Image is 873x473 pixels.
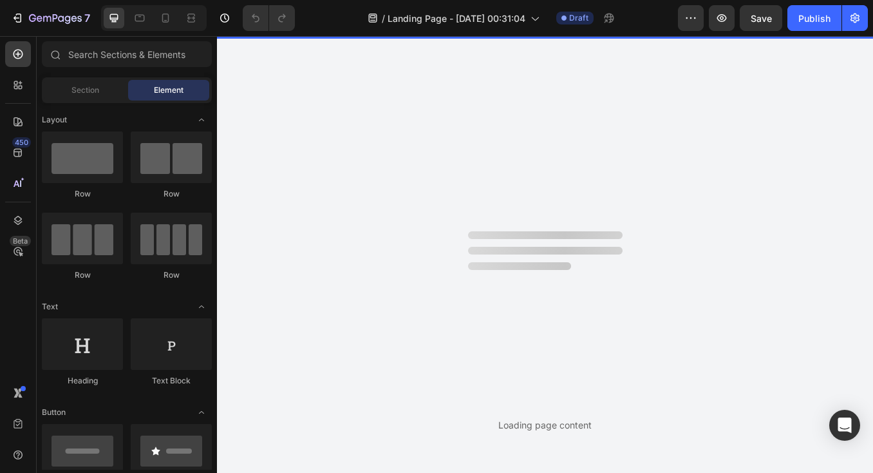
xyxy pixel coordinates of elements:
[131,375,212,387] div: Text Block
[498,418,592,432] div: Loading page content
[191,296,212,317] span: Toggle open
[751,13,772,24] span: Save
[569,12,588,24] span: Draft
[12,137,31,148] div: 450
[787,5,841,31] button: Publish
[382,12,385,25] span: /
[829,410,860,441] div: Open Intercom Messenger
[388,12,525,25] span: Landing Page - [DATE] 00:31:04
[131,188,212,200] div: Row
[42,375,123,387] div: Heading
[191,402,212,423] span: Toggle open
[10,236,31,246] div: Beta
[131,269,212,281] div: Row
[740,5,782,31] button: Save
[84,10,90,26] p: 7
[71,84,99,96] span: Section
[154,84,183,96] span: Element
[798,12,831,25] div: Publish
[243,5,295,31] div: Undo/Redo
[42,188,123,200] div: Row
[42,301,58,313] span: Text
[5,5,96,31] button: 7
[42,41,212,67] input: Search Sections & Elements
[42,114,67,126] span: Layout
[42,407,66,418] span: Button
[191,110,212,130] span: Toggle open
[42,269,123,281] div: Row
